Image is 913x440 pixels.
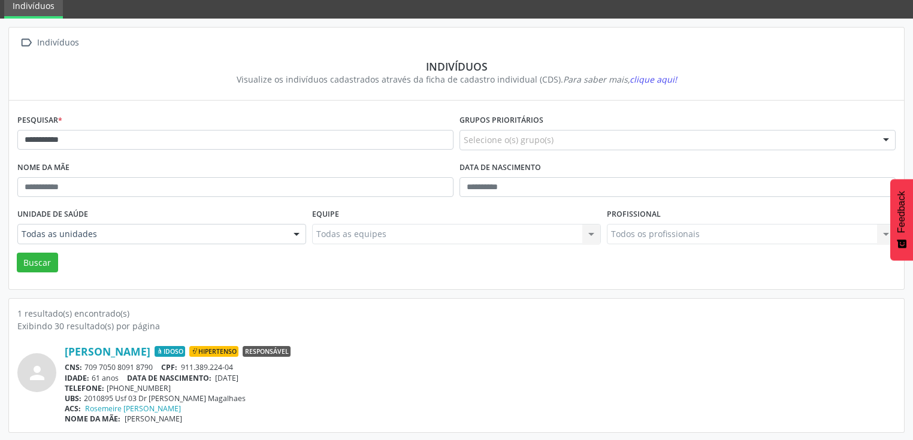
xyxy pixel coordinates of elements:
a:  Indivíduos [17,34,81,51]
span: [DATE] [215,373,238,383]
a: [PERSON_NAME] [65,345,150,358]
div: 61 anos [65,373,896,383]
div: Indivíduos [26,60,887,73]
div: 2010895 Usf 03 Dr [PERSON_NAME] Magalhaes [65,393,896,403]
label: Unidade de saúde [17,205,88,224]
span: clique aqui! [630,74,677,85]
span: 911.389.224-04 [181,362,233,372]
i: person [26,362,48,384]
span: TELEFONE: [65,383,104,393]
span: Todas as unidades [22,228,282,240]
div: 1 resultado(s) encontrado(s) [17,307,896,320]
span: Idoso [155,346,185,357]
i:  [17,34,35,51]
span: IDADE: [65,373,89,383]
label: Equipe [312,205,339,224]
div: 709 7050 8091 8790 [65,362,896,372]
span: Feedback [896,191,907,233]
button: Buscar [17,253,58,273]
i: Para saber mais, [563,74,677,85]
span: [PERSON_NAME] [125,414,182,424]
span: CPF: [161,362,177,372]
div: Exibindo 30 resultado(s) por página [17,320,896,332]
button: Feedback - Mostrar pesquisa [890,179,913,260]
label: Data de nascimento [459,159,541,177]
label: Pesquisar [17,111,62,130]
div: Indivíduos [35,34,81,51]
span: ACS: [65,403,81,414]
label: Grupos prioritários [459,111,543,130]
span: DATA DE NASCIMENTO: [127,373,211,383]
span: UBS: [65,393,81,403]
label: Profissional [607,205,661,224]
span: Hipertenso [189,346,238,357]
a: Rosemeire [PERSON_NAME] [85,403,181,414]
div: [PHONE_NUMBER] [65,383,896,393]
span: NOME DA MÃE: [65,414,120,424]
span: CNS: [65,362,82,372]
label: Nome da mãe [17,159,69,177]
span: Selecione o(s) grupo(s) [464,133,554,146]
div: Visualize os indivíduos cadastrados através da ficha de cadastro individual (CDS). [26,73,887,86]
span: Responsável [243,346,291,357]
